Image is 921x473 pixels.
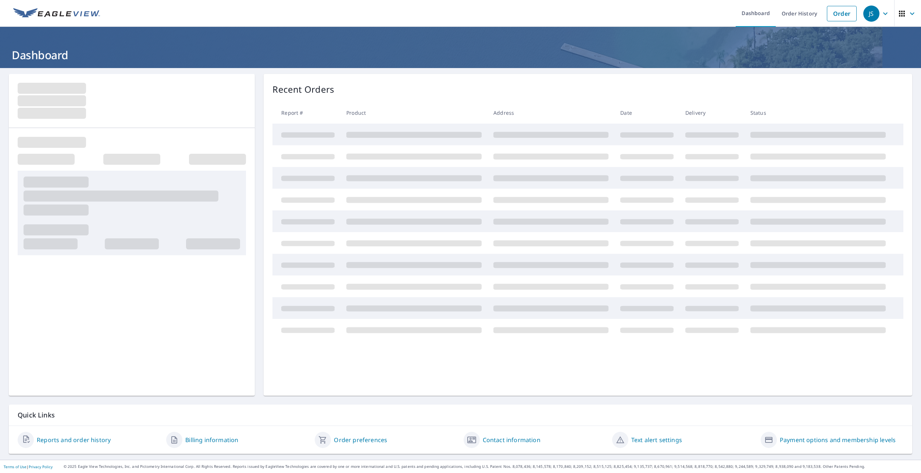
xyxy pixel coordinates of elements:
[37,435,111,444] a: Reports and order history
[679,102,745,124] th: Delivery
[863,6,879,22] div: JS
[9,47,912,63] h1: Dashboard
[631,435,682,444] a: Text alert settings
[13,8,100,19] img: EV Logo
[483,435,540,444] a: Contact information
[780,435,896,444] a: Payment options and membership levels
[745,102,892,124] th: Status
[29,464,53,469] a: Privacy Policy
[340,102,488,124] th: Product
[827,6,857,21] a: Order
[4,464,26,469] a: Terms of Use
[18,410,903,420] p: Quick Links
[488,102,614,124] th: Address
[334,435,387,444] a: Order preferences
[614,102,679,124] th: Date
[4,465,53,469] p: |
[272,83,334,96] p: Recent Orders
[185,435,238,444] a: Billing information
[64,464,917,469] p: © 2025 Eagle View Technologies, Inc. and Pictometry International Corp. All Rights Reserved. Repo...
[272,102,340,124] th: Report #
